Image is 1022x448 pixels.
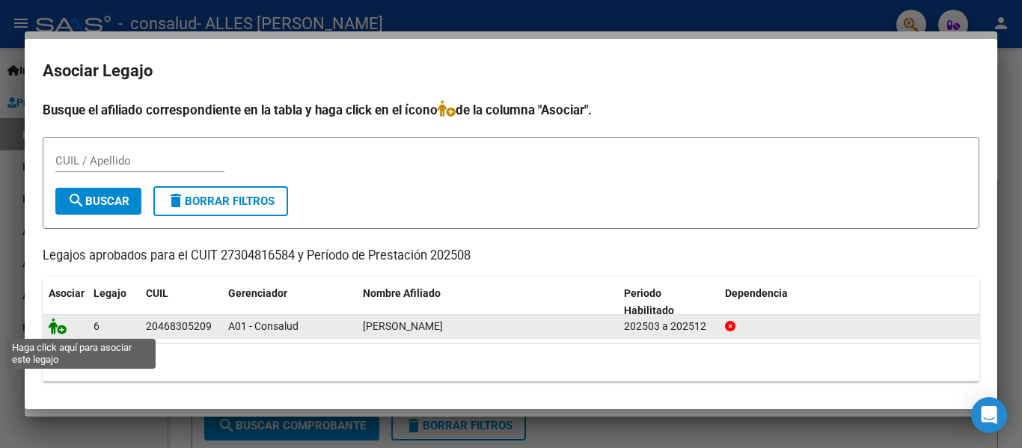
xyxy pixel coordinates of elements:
[167,194,275,208] span: Borrar Filtros
[43,344,979,381] div: 1 registros
[228,320,299,332] span: A01 - Consalud
[153,186,288,216] button: Borrar Filtros
[363,320,443,332] span: GALEANO GONZALO EMANUEL
[146,318,212,335] div: 20468305209
[971,397,1007,433] div: Open Intercom Messenger
[43,100,979,120] h4: Busque el afiliado correspondiente en la tabla y haga click en el ícono de la columna "Asociar".
[43,277,88,327] datatable-header-cell: Asociar
[719,277,980,327] datatable-header-cell: Dependencia
[167,191,185,209] mat-icon: delete
[43,247,979,266] p: Legajos aprobados para el CUIT 27304816584 y Período de Prestación 202508
[357,277,618,327] datatable-header-cell: Nombre Afiliado
[624,287,674,316] span: Periodo Habilitado
[725,287,788,299] span: Dependencia
[94,287,126,299] span: Legajo
[67,194,129,208] span: Buscar
[88,277,140,327] datatable-header-cell: Legajo
[55,188,141,215] button: Buscar
[49,287,85,299] span: Asociar
[228,287,287,299] span: Gerenciador
[624,318,713,335] div: 202503 a 202512
[146,287,168,299] span: CUIL
[618,277,719,327] datatable-header-cell: Periodo Habilitado
[363,287,441,299] span: Nombre Afiliado
[140,277,222,327] datatable-header-cell: CUIL
[43,57,979,85] h2: Asociar Legajo
[222,277,357,327] datatable-header-cell: Gerenciador
[67,191,85,209] mat-icon: search
[94,320,100,332] span: 6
